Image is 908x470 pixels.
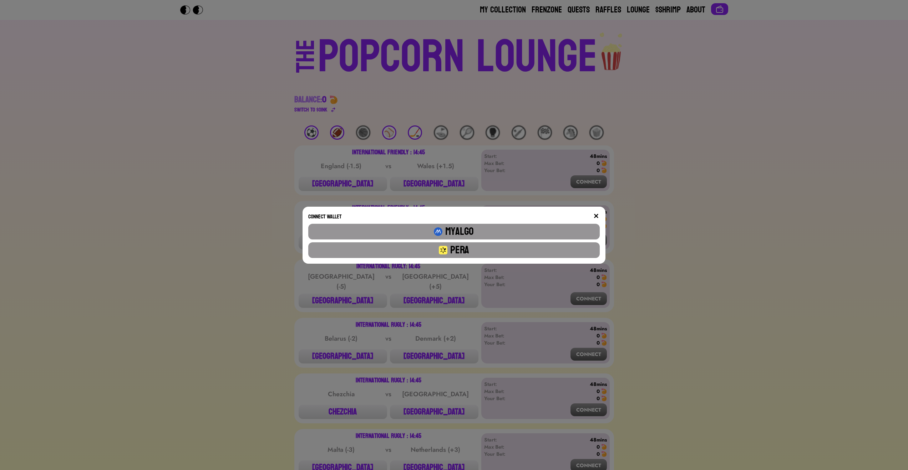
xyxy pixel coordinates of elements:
button: Pera [308,242,599,258]
h1: Connect Wallet [308,212,341,221]
img: close [593,213,599,219]
img: my algo connect [439,246,447,254]
button: MyAlgo [308,224,599,239]
img: my algo connect [434,227,442,236]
